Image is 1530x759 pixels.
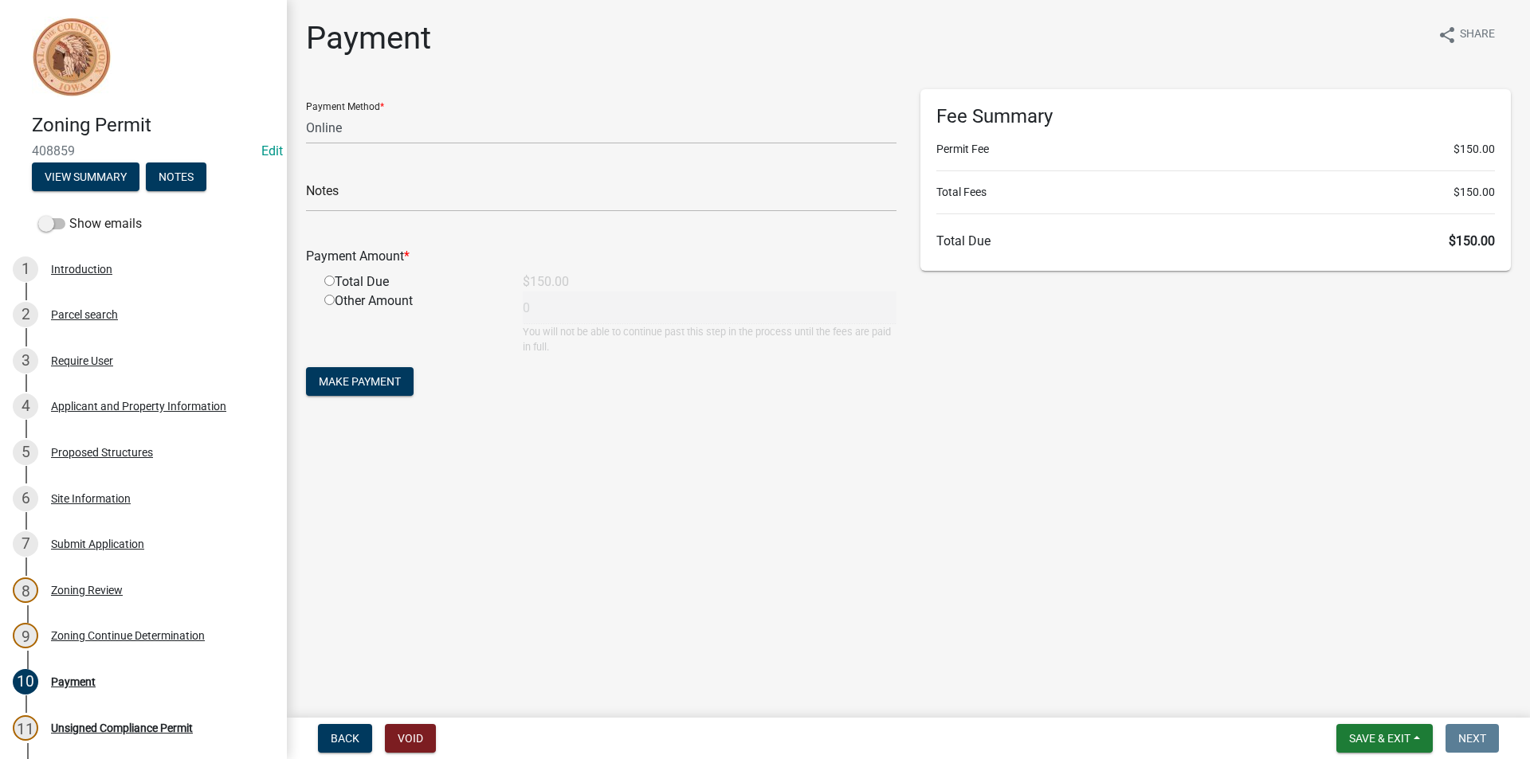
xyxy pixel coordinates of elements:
span: 408859 [32,143,255,158]
span: $150.00 [1453,184,1495,201]
div: Payment [51,676,96,687]
div: 7 [13,531,38,557]
div: 11 [13,715,38,741]
div: 8 [13,577,38,603]
button: Save & Exit [1336,724,1433,753]
wm-modal-confirm: Notes [146,171,206,184]
h6: Fee Summary [936,105,1495,128]
div: Zoning Continue Determination [51,630,205,641]
h4: Zoning Permit [32,114,274,137]
div: Submit Application [51,538,144,550]
li: Permit Fee [936,141,1495,158]
h6: Total Due [936,233,1495,248]
span: Next [1458,732,1486,745]
div: Require User [51,355,113,366]
span: Save & Exit [1349,732,1410,745]
button: Void [385,724,436,753]
span: Share [1460,25,1495,45]
div: 9 [13,623,38,648]
img: Sioux County, Iowa [32,17,112,97]
button: shareShare [1425,19,1508,50]
span: $150.00 [1449,233,1495,248]
div: 4 [13,393,38,419]
div: Total Due [312,272,511,291]
div: Site Information [51,493,131,504]
div: 6 [13,486,38,511]
div: 10 [13,669,38,694]
div: Other Amount [312,291,511,354]
div: Unsigned Compliance Permit [51,722,193,734]
div: Introduction [51,264,112,275]
div: 1 [13,256,38,282]
div: Proposed Structures [51,447,153,458]
h1: Payment [306,19,431,57]
button: Back [318,724,372,753]
div: 5 [13,440,38,465]
button: Notes [146,162,206,191]
button: View Summary [32,162,139,191]
div: Parcel search [51,309,118,320]
li: Total Fees [936,184,1495,201]
div: 2 [13,302,38,327]
div: Payment Amount [294,247,908,266]
button: Make Payment [306,367,414,396]
button: Next [1446,724,1499,753]
div: Zoning Review [51,585,123,596]
label: Show emails [38,214,142,233]
i: share [1438,25,1457,45]
span: Make Payment [319,375,401,388]
div: Applicant and Property Information [51,401,226,412]
div: 3 [13,348,38,374]
span: $150.00 [1453,141,1495,158]
a: Edit [261,143,283,158]
wm-modal-confirm: Edit Application Number [261,143,283,158]
span: Back [331,732,359,745]
wm-modal-confirm: Summary [32,171,139,184]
